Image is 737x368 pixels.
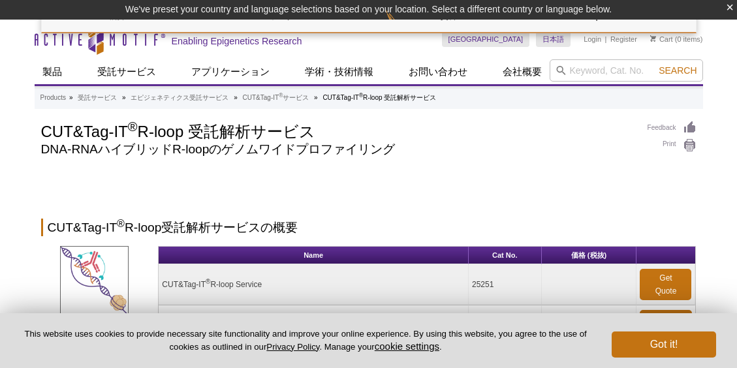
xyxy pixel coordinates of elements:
td: 25251 [469,264,542,305]
a: Privacy Policy [266,342,319,352]
button: Got it! [612,331,716,358]
a: 学術・技術情報 [297,59,381,84]
a: 会社概要 [495,59,550,84]
a: 製品 [35,59,70,84]
sup: ® [359,92,363,99]
th: Name [159,247,469,264]
a: Cart [650,35,673,44]
h2: DNA-RNAハイブリッドR-loopのゲノムワイドプロファイリング [41,144,635,155]
li: » [234,94,238,101]
a: 受託サービス [89,59,164,84]
p: This website uses cookies to provide necessary site functionality and improve your online experie... [21,328,590,353]
sup: ® [206,278,210,285]
h2: CUT&Tag-IT R-loop受託解析サービスの概要 [41,219,697,236]
td: CUT&Tag-IT R-loop Service [159,264,469,305]
li: » [69,94,73,101]
span: Search [659,65,697,76]
td: 25261 [469,305,542,333]
a: お問い合わせ [401,59,475,84]
li: » [314,94,318,101]
img: Change Here [386,10,420,40]
td: CUT&Tag-IT R-loop Service for Tissue [159,305,469,333]
input: Keyword, Cat. No. [550,59,703,82]
th: Cat No. [469,247,542,264]
button: cookie settings [375,341,439,352]
a: [GEOGRAPHIC_DATA] [442,31,530,47]
h1: CUT&Tag-IT R-loop 受託解析サービス [41,121,635,140]
li: » [122,94,126,101]
a: Login [584,35,601,44]
a: Register [610,35,637,44]
img: Your Cart [650,35,656,42]
a: Products [40,92,66,104]
img: Single-Cell Multiome Service [60,246,129,314]
sup: ® [279,92,283,99]
sup: ® [128,119,138,134]
a: Feedback [648,121,697,135]
li: CUT&Tag-IT R-loop 受託解析サービス [322,94,436,101]
button: Search [655,65,700,76]
th: 価格 (税抜) [542,247,637,264]
a: CUT&Tag-IT®サービス [243,92,309,104]
li: (0 items) [650,31,703,47]
a: エピジェネティクス受託サービス [131,92,228,104]
a: 日本語 [536,31,571,47]
a: アプリケーション [183,59,277,84]
a: Print [648,138,697,153]
li: | [605,31,607,47]
h2: Enabling Epigenetics Research [172,35,302,47]
a: 受託サービス [78,92,117,104]
sup: ® [117,218,125,229]
a: Get Quote [640,310,692,328]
